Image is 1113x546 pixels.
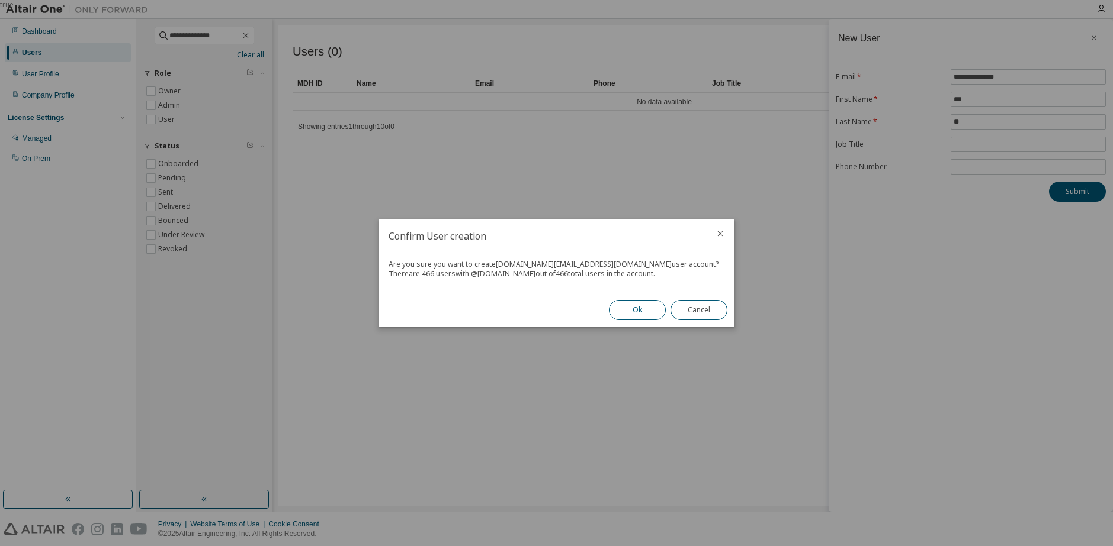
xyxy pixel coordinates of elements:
button: close [716,229,725,238]
button: Ok [609,300,666,320]
h2: Confirm User creation [379,219,706,253]
button: Cancel [671,300,727,320]
div: There are 466 users with @ [DOMAIN_NAME] out of 466 total users in the account. [389,269,725,279]
div: Are you sure you want to create [DOMAIN_NAME][EMAIL_ADDRESS][DOMAIN_NAME] user account? [389,260,725,269]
